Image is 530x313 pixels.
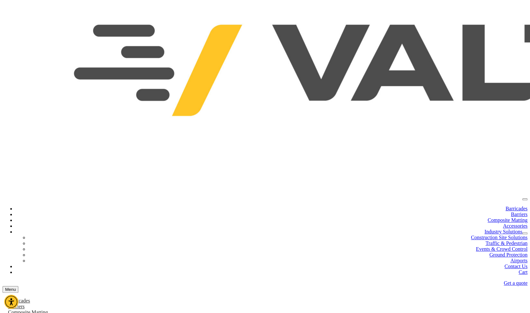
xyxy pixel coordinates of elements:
[510,258,527,263] a: Airports
[3,286,18,293] button: menu toggle
[476,246,527,252] a: Events & Crowd Control
[488,217,527,223] a: Composite Matting
[485,240,527,246] a: Traffic & Pedestrian
[511,212,527,217] a: Barriers
[506,206,527,211] a: Barricades
[504,264,527,269] a: Contact Us
[518,269,527,275] a: Cart
[484,229,522,234] a: Industry Solutions
[5,287,16,292] span: Menu
[4,295,18,309] div: Accessibility Menu
[522,232,527,234] button: dropdown toggle
[489,252,527,257] a: Ground Protection
[504,280,527,286] a: Get a quote
[503,223,527,229] a: Accessories
[471,235,527,240] a: Construction Site Solutions
[522,198,527,200] button: menu toggle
